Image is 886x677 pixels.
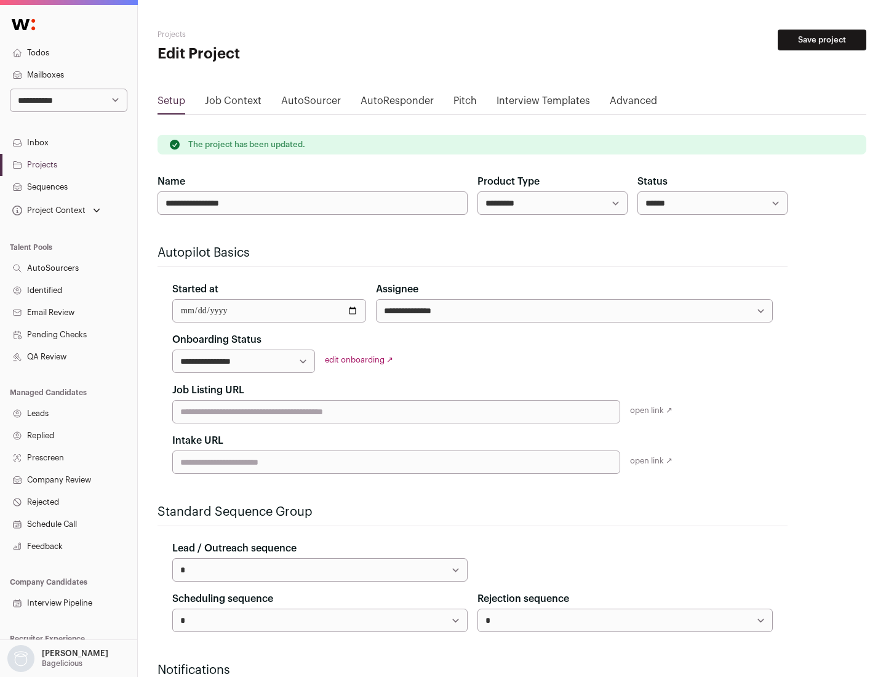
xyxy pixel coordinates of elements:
a: Job Context [205,94,261,113]
button: Save project [778,30,866,50]
label: Product Type [477,174,540,189]
a: AutoSourcer [281,94,341,113]
a: Setup [158,94,185,113]
img: nopic.png [7,645,34,672]
h2: Projects [158,30,394,39]
label: Onboarding Status [172,332,261,347]
button: Open dropdown [10,202,103,219]
button: Open dropdown [5,645,111,672]
p: [PERSON_NAME] [42,649,108,659]
label: Started at [172,282,218,297]
a: AutoResponder [361,94,434,113]
a: edit onboarding ↗ [325,356,393,364]
label: Rejection sequence [477,591,569,606]
label: Name [158,174,185,189]
div: Project Context [10,206,86,215]
label: Intake URL [172,433,223,448]
img: Wellfound [5,12,42,37]
label: Job Listing URL [172,383,244,398]
h1: Edit Project [158,44,394,64]
a: Pitch [453,94,477,113]
a: Advanced [610,94,657,113]
label: Status [637,174,668,189]
h2: Standard Sequence Group [158,503,788,521]
p: Bagelicious [42,659,82,668]
h2: Autopilot Basics [158,244,788,262]
a: Interview Templates [497,94,590,113]
label: Assignee [376,282,418,297]
p: The project has been updated. [188,140,305,150]
label: Scheduling sequence [172,591,273,606]
label: Lead / Outreach sequence [172,541,297,556]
